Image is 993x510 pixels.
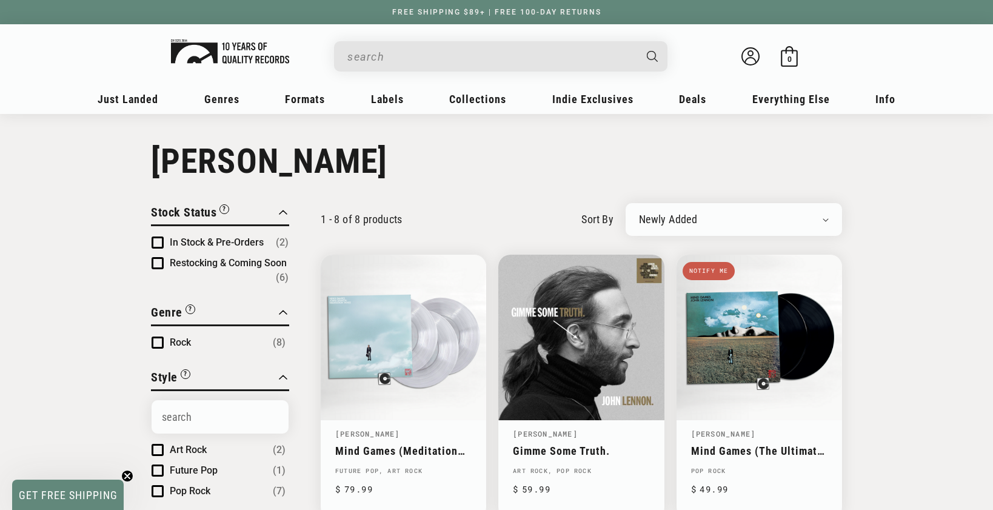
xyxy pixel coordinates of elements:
[347,44,635,69] input: When autocomplete results are available use up and down arrows to review and enter to select
[691,445,827,457] a: Mind Games (The Ultimate Mixes & Out-Takes)
[204,93,239,106] span: Genres
[335,445,472,457] a: Mind Games (Meditation Mixes)
[170,237,264,248] span: In Stock & Pre-Orders
[170,337,191,348] span: Rock
[276,235,289,250] span: Number of products: (2)
[151,205,216,220] span: Stock Status
[170,465,218,476] span: Future Pop
[371,93,404,106] span: Labels
[321,213,403,226] p: 1 - 8 of 8 products
[170,444,207,455] span: Art Rock
[335,429,400,438] a: [PERSON_NAME]
[334,41,667,72] div: Search
[449,93,506,106] span: Collections
[273,443,286,457] span: Number of products: (2)
[691,429,756,438] a: [PERSON_NAME]
[151,368,190,389] button: Filter by Style
[151,141,842,181] h1: [PERSON_NAME]
[380,8,614,16] a: FREE SHIPPING $89+ | FREE 100-DAY RETURNS
[152,400,289,434] input: Search Options
[19,489,118,502] span: GET FREE SHIPPING
[787,55,792,64] span: 0
[276,270,289,285] span: Number of products: (6)
[273,463,286,478] span: Number of products: (1)
[151,305,182,320] span: Genre
[98,93,158,106] span: Just Landed
[151,303,195,324] button: Filter by Genre
[273,335,286,350] span: Number of products: (8)
[285,93,325,106] span: Formats
[637,41,669,72] button: Search
[151,203,229,224] button: Filter by Stock Status
[121,470,133,482] button: Close teaser
[513,429,578,438] a: [PERSON_NAME]
[552,93,634,106] span: Indie Exclusives
[581,211,614,227] label: sort by
[151,370,178,384] span: Style
[513,445,649,457] a: Gimme Some Truth.
[875,93,895,106] span: Info
[171,39,289,64] img: Hover Logo
[679,93,706,106] span: Deals
[170,257,287,269] span: Restocking & Coming Soon
[12,480,124,510] div: GET FREE SHIPPINGClose teaser
[273,484,286,498] span: Number of products: (7)
[170,485,210,497] span: Pop Rock
[752,93,830,106] span: Everything Else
